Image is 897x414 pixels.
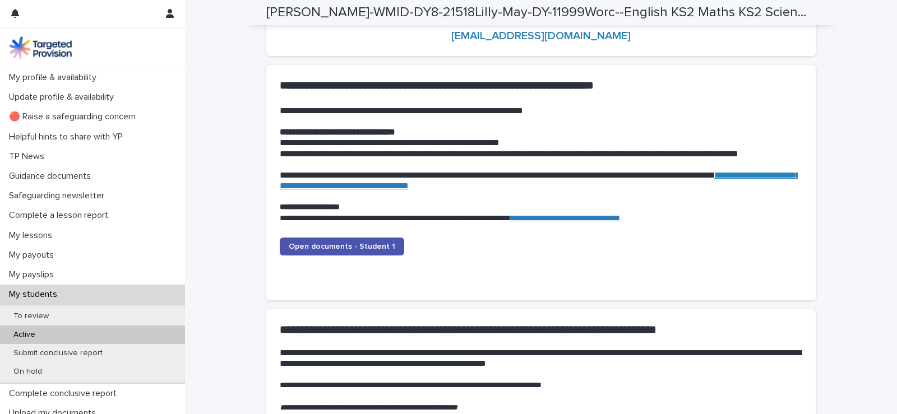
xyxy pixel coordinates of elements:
a: Open documents - Student 1 [280,238,404,255]
p: Helpful hints to share with YP [4,132,132,142]
h2: Anna-MarieC-WMID-DY8-21518Lilly-May-DY-11999Worc--English KS2 Maths KS2 Science KS2 Mentoring-16247 [266,4,811,21]
p: Complete a lesson report [4,210,117,221]
p: TP News [4,151,53,162]
span: Open documents - Student 1 [289,243,395,250]
a: [EMAIL_ADDRESS][DOMAIN_NAME] [451,30,631,41]
p: Complete conclusive report [4,388,126,399]
p: Guidance documents [4,171,100,182]
p: My payslips [4,269,63,280]
p: To review [4,311,58,321]
p: My profile & availability [4,72,105,83]
p: Update profile & availability [4,92,123,103]
img: M5nRWzHhSzIhMunXDL62 [9,36,72,59]
p: Active [4,330,44,339]
p: Safeguarding newsletter [4,190,113,201]
p: My payouts [4,250,63,261]
p: 🔴 Raise a safeguarding concern [4,111,145,122]
p: My lessons [4,230,61,241]
p: My students [4,289,66,300]
p: On hold [4,367,51,376]
p: Submit conclusive report [4,348,112,358]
